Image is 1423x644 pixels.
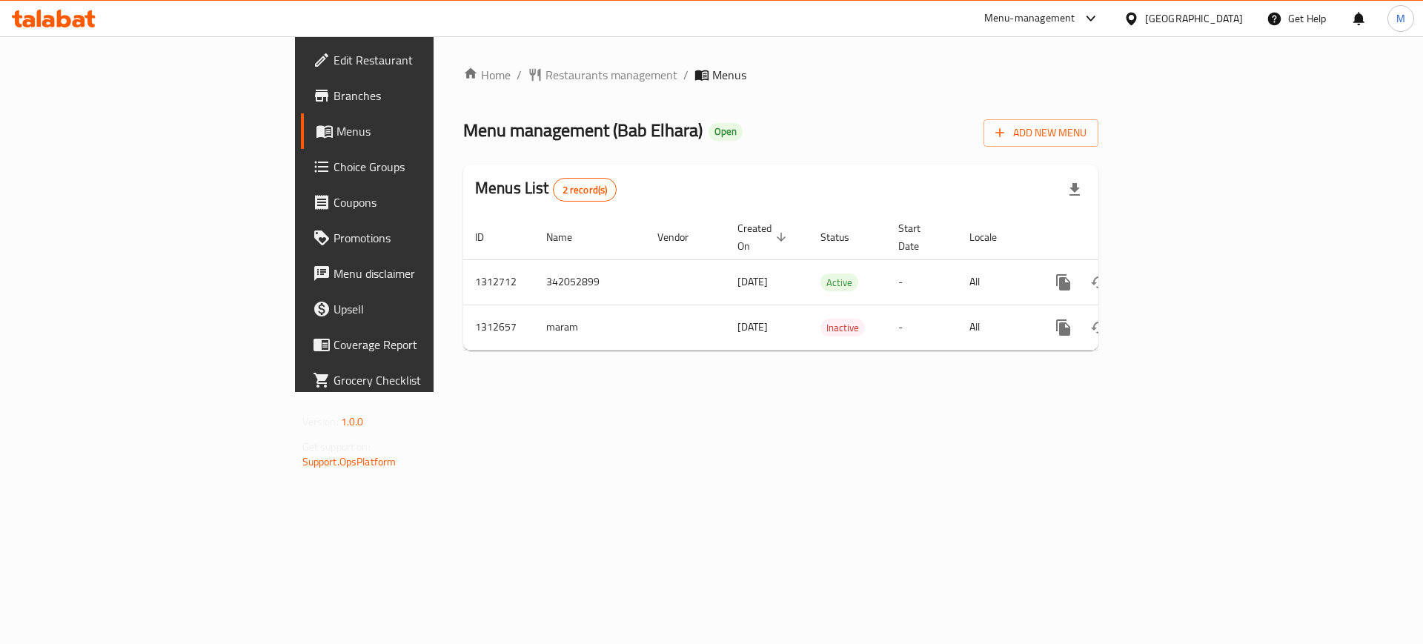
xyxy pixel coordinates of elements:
[302,412,339,431] span: Version:
[1046,265,1081,300] button: more
[984,119,1098,147] button: Add New Menu
[534,259,646,305] td: 342052899
[554,183,617,197] span: 2 record(s)
[336,122,521,140] span: Menus
[820,319,865,336] span: Inactive
[334,87,521,104] span: Branches
[301,291,533,327] a: Upsell
[820,228,869,246] span: Status
[301,42,533,78] a: Edit Restaurant
[475,177,617,202] h2: Menus List
[302,452,397,471] a: Support.OpsPlatform
[886,259,958,305] td: -
[302,437,371,457] span: Get support on:
[958,305,1034,350] td: All
[301,327,533,362] a: Coverage Report
[534,305,646,350] td: maram
[553,178,617,202] div: Total records count
[463,66,1098,84] nav: breadcrumb
[969,228,1016,246] span: Locale
[737,219,791,255] span: Created On
[463,215,1200,351] table: enhanced table
[1396,10,1405,27] span: M
[528,66,677,84] a: Restaurants management
[301,220,533,256] a: Promotions
[334,51,521,69] span: Edit Restaurant
[1057,172,1092,208] div: Export file
[463,113,703,147] span: Menu management ( Bab Elhara )
[709,123,743,141] div: Open
[301,185,533,220] a: Coupons
[301,362,533,398] a: Grocery Checklist
[886,305,958,350] td: -
[657,228,708,246] span: Vendor
[1034,215,1200,260] th: Actions
[545,66,677,84] span: Restaurants management
[341,412,364,431] span: 1.0.0
[683,66,689,84] li: /
[334,193,521,211] span: Coupons
[1046,310,1081,345] button: more
[709,125,743,138] span: Open
[546,228,591,246] span: Name
[1081,265,1117,300] button: Change Status
[820,274,858,291] span: Active
[712,66,746,84] span: Menus
[820,319,865,336] div: Inactive
[334,158,521,176] span: Choice Groups
[958,259,1034,305] td: All
[334,336,521,353] span: Coverage Report
[1081,310,1117,345] button: Change Status
[984,10,1075,27] div: Menu-management
[301,149,533,185] a: Choice Groups
[334,265,521,282] span: Menu disclaimer
[334,300,521,318] span: Upsell
[898,219,940,255] span: Start Date
[301,113,533,149] a: Menus
[301,256,533,291] a: Menu disclaimer
[334,371,521,389] span: Grocery Checklist
[737,317,768,336] span: [DATE]
[1145,10,1243,27] div: [GEOGRAPHIC_DATA]
[737,272,768,291] span: [DATE]
[475,228,503,246] span: ID
[334,229,521,247] span: Promotions
[995,124,1087,142] span: Add New Menu
[301,78,533,113] a: Branches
